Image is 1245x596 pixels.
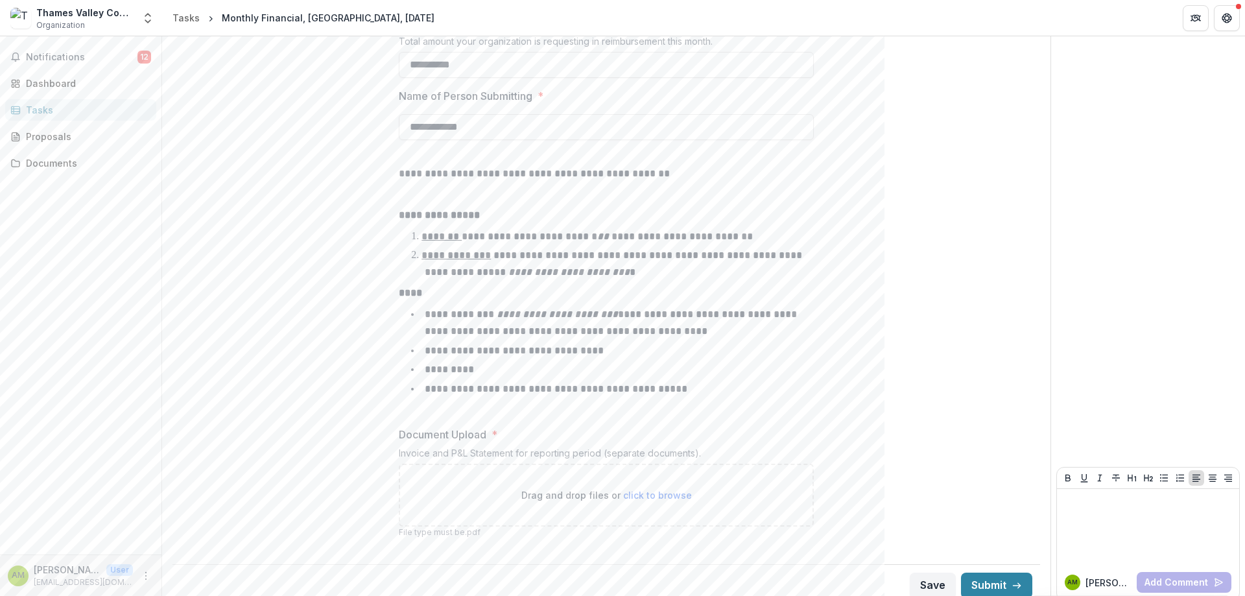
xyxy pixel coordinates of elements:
[623,490,692,501] span: click to browse
[34,577,133,588] p: [EMAIL_ADDRESS][DOMAIN_NAME]
[10,8,31,29] img: Thames Valley Council for Community Action
[521,488,692,502] p: Drag and drop files or
[26,130,146,143] div: Proposals
[1141,470,1156,486] button: Heading 2
[399,447,814,464] div: Invoice and P&L Statement for reporting period (separate documents).
[1085,576,1132,590] p: [PERSON_NAME]
[139,5,157,31] button: Open entity switcher
[399,36,814,52] div: Total amount your organization is requesting in reimbursement this month.
[1067,579,1078,586] div: Alex Marconi
[1183,5,1209,31] button: Partners
[1189,470,1204,486] button: Align Left
[138,568,154,584] button: More
[5,152,156,174] a: Documents
[399,527,814,538] p: File type must be .pdf
[26,52,137,63] span: Notifications
[1060,470,1076,486] button: Bold
[26,103,146,117] div: Tasks
[1124,470,1140,486] button: Heading 1
[12,571,25,580] div: Alex Marconi
[172,11,200,25] div: Tasks
[36,6,134,19] div: Thames Valley Council for Community Action
[399,427,486,442] p: Document Upload
[1076,470,1092,486] button: Underline
[5,73,156,94] a: Dashboard
[26,156,146,170] div: Documents
[5,47,156,67] button: Notifications12
[167,8,205,27] a: Tasks
[26,77,146,90] div: Dashboard
[1205,470,1220,486] button: Align Center
[106,564,133,576] p: User
[5,99,156,121] a: Tasks
[1214,5,1240,31] button: Get Help
[1156,470,1172,486] button: Bullet List
[1220,470,1236,486] button: Align Right
[36,19,85,31] span: Organization
[1172,470,1188,486] button: Ordered List
[399,88,532,104] p: Name of Person Submitting
[167,8,440,27] nav: breadcrumb
[5,126,156,147] a: Proposals
[1108,470,1124,486] button: Strike
[1137,572,1231,593] button: Add Comment
[1092,470,1108,486] button: Italicize
[34,563,101,577] p: [PERSON_NAME]
[222,11,434,25] div: Monthly Financial, [GEOGRAPHIC_DATA], [DATE]
[137,51,151,64] span: 12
